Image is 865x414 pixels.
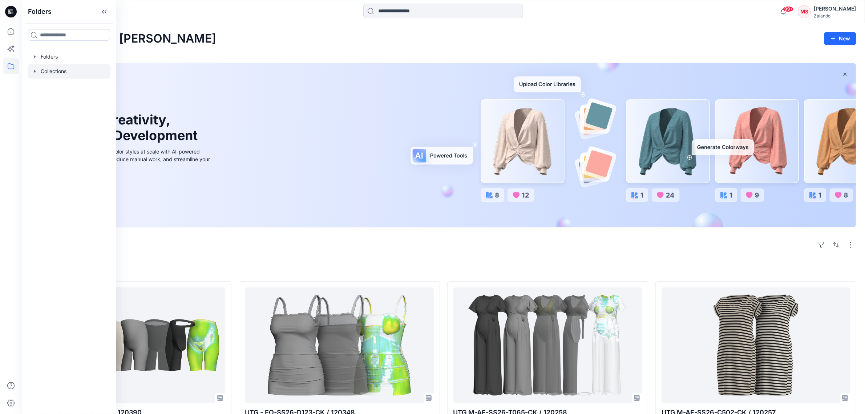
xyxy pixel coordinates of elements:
a: UTG - EO-SS26-D123-CK / 120348 [245,287,433,403]
div: Zalando [814,13,856,19]
h4: Styles [31,265,856,274]
div: [PERSON_NAME] [814,4,856,13]
button: New [824,32,856,45]
a: UTG - M-AF-SS26-S011 / 120390 [37,287,225,403]
h1: Unleash Creativity, Speed Up Development [48,112,201,143]
div: Explore ideas faster and recolor styles at scale with AI-powered tools that boost creativity, red... [48,148,212,171]
span: 99+ [783,6,794,12]
a: UTG M-AF-SS26-T065-CK / 120258 [453,287,642,403]
a: Discover more [48,179,212,194]
h2: Welcome back, [PERSON_NAME] [31,32,216,45]
div: MS [798,5,811,18]
a: UTG M-AF-SS26-C502-CK / 120257 [662,287,850,403]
